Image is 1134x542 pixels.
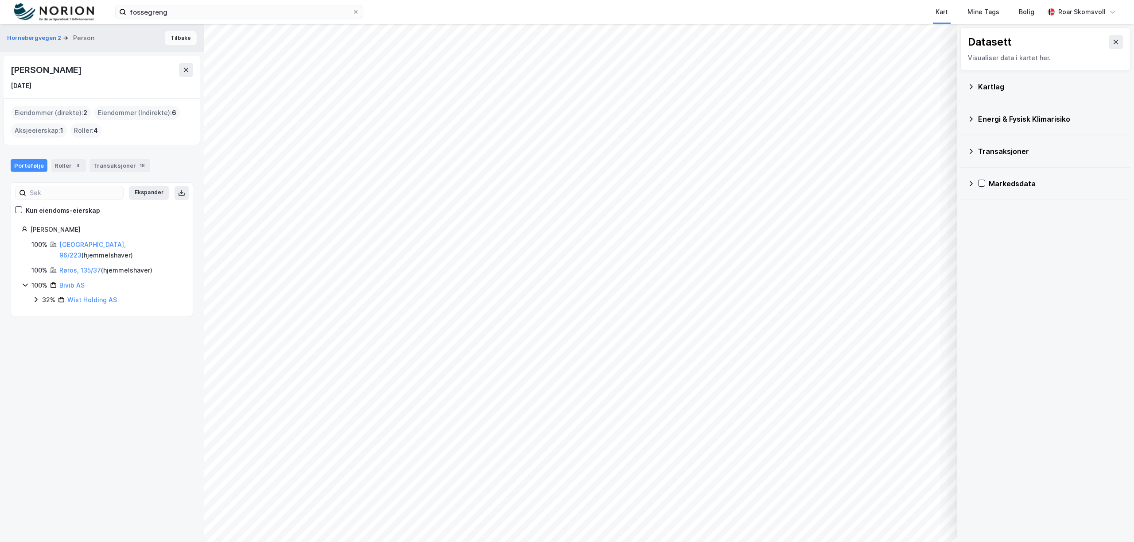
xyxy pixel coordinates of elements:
div: Kartlag [978,81,1123,92]
span: 2 [83,108,87,118]
a: Bivib AS [59,281,85,289]
div: [DATE] [11,81,31,91]
button: Hornebergvegen 2 [7,34,63,42]
div: 32% [42,295,55,305]
div: Aksjeeierskap : [11,123,67,138]
span: 4 [93,125,98,136]
a: Wist Holding AS [67,296,117,304]
div: Roller [51,159,86,172]
button: Tilbake [165,31,197,45]
div: Bolig [1019,7,1034,17]
a: [GEOGRAPHIC_DATA], 96/223 [59,241,126,259]
div: [PERSON_NAME] [11,63,83,77]
div: 4 [74,161,82,170]
input: Søk [26,186,123,200]
div: Transaksjoner [89,159,150,172]
div: 100% [31,280,47,291]
div: 100% [31,239,47,250]
div: Transaksjoner [978,146,1123,157]
input: Søk på adresse, matrikkel, gårdeiere, leietakere eller personer [126,5,352,19]
div: Kart [936,7,948,17]
div: Roller : [70,123,101,138]
span: 6 [172,108,176,118]
div: Energi & Fysisk Klimarisiko [978,114,1123,124]
div: Markedsdata [989,178,1123,189]
span: 1 [60,125,63,136]
div: Person [73,33,94,43]
div: Eiendommer (direkte) : [11,106,91,120]
div: ( hjemmelshaver ) [59,239,182,261]
div: ( hjemmelshaver ) [59,265,152,276]
div: Mine Tags [967,7,999,17]
iframe: Chat Widget [1090,500,1134,542]
div: Portefølje [11,159,47,172]
div: Datasett [968,35,1012,49]
a: Røros, 135/37 [59,266,101,274]
div: 18 [138,161,147,170]
div: 100% [31,265,47,276]
div: Eiendommer (Indirekte) : [94,106,180,120]
div: Visualiser data i kartet her. [968,53,1123,63]
div: Roar Skomsvoll [1058,7,1106,17]
img: norion-logo.80e7a08dc31c2e691866.png [14,3,94,21]
button: Ekspander [129,186,169,200]
div: [PERSON_NAME] [30,224,182,235]
div: Kun eiendoms-eierskap [26,205,100,216]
